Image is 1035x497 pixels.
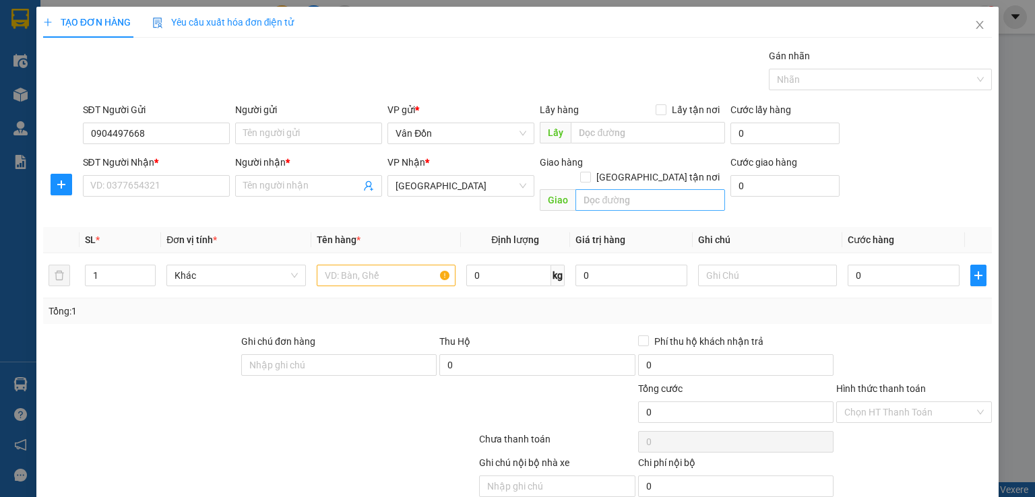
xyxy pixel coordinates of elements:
[974,20,985,30] span: close
[175,265,297,286] span: Khác
[730,104,791,115] label: Cước lấy hàng
[478,432,636,455] div: Chưa thanh toán
[970,265,986,286] button: plus
[241,336,315,347] label: Ghi chú đơn hàng
[387,102,534,117] div: VP gửi
[730,123,840,144] input: Cước lấy hàng
[235,102,382,117] div: Người gửi
[638,383,683,394] span: Tổng cước
[649,334,769,349] span: Phí thu hộ khách nhận trả
[152,17,294,28] span: Yêu cầu xuất hóa đơn điện tử
[836,383,926,394] label: Hình thức thanh toán
[491,234,539,245] span: Định lượng
[769,51,810,61] label: Gán nhãn
[571,122,725,143] input: Dọc đường
[49,304,400,319] div: Tổng: 1
[439,336,470,347] span: Thu Hộ
[575,265,687,286] input: 0
[83,155,230,170] div: SĐT Người Nhận
[83,102,230,117] div: SĐT Người Gửi
[551,265,565,286] span: kg
[540,157,583,168] span: Giao hàng
[666,102,725,117] span: Lấy tận nơi
[51,179,71,190] span: plus
[638,455,834,475] div: Chi phí nội bộ
[540,122,571,143] span: Lấy
[540,104,579,115] span: Lấy hàng
[961,7,999,44] button: Close
[540,189,575,211] span: Giao
[591,170,725,185] span: [GEOGRAPHIC_DATA] tận nơi
[85,234,96,245] span: SL
[693,227,842,253] th: Ghi chú
[43,18,53,27] span: plus
[317,265,456,286] input: VD: Bàn, Ghế
[971,270,986,281] span: plus
[387,157,425,168] span: VP Nhận
[848,234,894,245] span: Cước hàng
[43,17,131,28] span: TẠO ĐƠN HÀNG
[730,157,797,168] label: Cước giao hàng
[479,455,635,475] div: Ghi chú nội bộ nhà xe
[166,234,217,245] span: Đơn vị tính
[235,155,382,170] div: Người nhận
[396,176,526,196] span: Hà Nội
[698,265,837,286] input: Ghi Chú
[317,234,360,245] span: Tên hàng
[51,174,72,195] button: plus
[479,475,635,497] input: Nhập ghi chú
[363,180,374,191] span: user-add
[575,189,725,211] input: Dọc đường
[575,234,625,245] span: Giá trị hàng
[152,18,163,28] img: icon
[241,354,437,376] input: Ghi chú đơn hàng
[396,123,526,143] span: Vân Đồn
[49,265,70,286] button: delete
[730,175,840,197] input: Cước giao hàng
